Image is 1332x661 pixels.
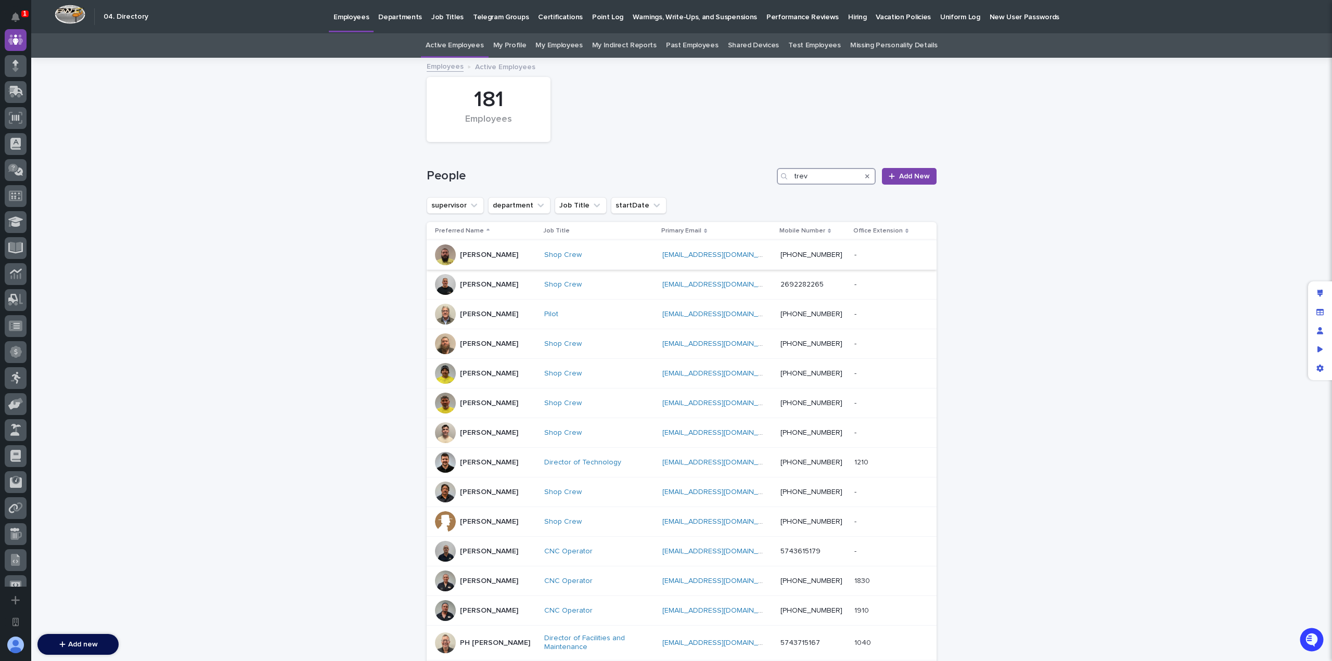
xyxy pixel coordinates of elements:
[780,340,842,347] a: [PHONE_NUMBER]
[1299,627,1327,655] iframe: Open customer support
[555,197,607,214] button: Job Title
[854,515,859,526] p: -
[427,359,937,388] tr: [PERSON_NAME]Shop Crew [EMAIL_ADDRESS][DOMAIN_NAME] [PHONE_NUMBER]--
[460,639,530,647] p: PH [PERSON_NAME]
[460,369,518,378] p: [PERSON_NAME]
[544,547,593,556] a: CNC Operator
[73,192,126,200] a: Powered byPylon
[427,626,937,660] tr: PH [PERSON_NAME]Director of Facilities and Maintenance [EMAIL_ADDRESS][DOMAIN_NAME] 5743715167104...
[427,197,484,214] button: supervisor
[27,83,172,94] input: Clear
[5,634,27,656] button: users-avatar
[10,41,189,58] p: Welcome 👋
[611,197,667,214] button: startDate
[662,399,780,407] a: [EMAIL_ADDRESS][DOMAIN_NAME]
[544,458,621,467] a: Director of Technology
[544,634,648,652] a: Director of Facilities and Maintenance
[544,488,582,497] a: Shop Crew
[662,310,780,318] a: [EMAIL_ADDRESS][DOMAIN_NAME]
[662,370,780,377] a: [EMAIL_ADDRESS][DOMAIN_NAME]
[460,606,518,615] p: [PERSON_NAME]
[544,280,582,289] a: Shop Crew
[21,167,57,177] span: Help Docs
[854,249,859,260] p: -
[854,545,859,556] p: -
[780,281,824,288] a: 2692282265
[1311,284,1329,303] div: Edit layout
[780,488,842,496] a: [PHONE_NUMBER]
[10,58,189,74] p: How can we help?
[544,310,558,319] a: Pilot
[427,388,937,418] tr: [PERSON_NAME]Shop Crew [EMAIL_ADDRESS][DOMAIN_NAME] [PHONE_NUMBER]--
[854,637,873,647] p: 1040
[780,518,842,525] a: [PHONE_NUMBER]
[779,225,825,237] p: Mobile Number
[10,115,29,134] img: 1736555164131-43832dd5-751b-4058-ba23-39d91318e5a0
[427,240,937,270] tr: [PERSON_NAME]Shop Crew [EMAIL_ADDRESS][DOMAIN_NAME] [PHONE_NUMBER]--
[543,225,570,237] p: Job Title
[10,168,19,176] div: 📖
[662,251,780,258] a: [EMAIL_ADDRESS][DOMAIN_NAME]
[662,340,780,347] a: [EMAIL_ADDRESS][DOMAIN_NAME]
[850,33,938,58] a: Missing Personality Details
[460,310,518,319] p: [PERSON_NAME]
[780,639,820,646] a: 5743715167
[1311,321,1329,340] div: Manage users
[460,429,518,437] p: [PERSON_NAME]
[426,33,483,58] a: Active Employees
[544,369,582,378] a: Shop Crew
[780,459,842,466] a: [PHONE_NUMBER]
[853,225,903,237] p: Office Extension
[780,310,842,318] a: [PHONE_NUMBER]
[544,399,582,408] a: Shop Crew
[854,426,859,437] p: -
[427,418,937,448] tr: [PERSON_NAME]Shop Crew [EMAIL_ADDRESS][DOMAIN_NAME] [PHONE_NUMBER]--
[899,173,930,180] span: Add New
[444,87,533,113] div: 181
[1311,303,1329,321] div: Manage fields and data
[544,429,582,437] a: Shop Crew
[460,517,518,526] p: [PERSON_NAME]
[780,607,842,614] a: [PHONE_NUMBER]
[460,340,518,348] p: [PERSON_NAME]
[5,611,27,633] button: Open workspace settings
[544,606,593,615] a: CNC Operator
[427,448,937,477] tr: [PERSON_NAME]Director of Technology [EMAIL_ADDRESS][DOMAIN_NAME] [PHONE_NUMBER]12101210
[427,300,937,329] tr: [PERSON_NAME]Pilot [EMAIL_ADDRESS][DOMAIN_NAME] [PHONE_NUMBER]--
[777,168,876,185] input: Search
[854,397,859,408] p: -
[35,126,132,134] div: We're available if you need us!
[666,33,719,58] a: Past Employees
[854,278,859,289] p: -
[177,119,189,131] button: Start new chat
[104,192,126,200] span: Pylon
[544,251,582,260] a: Shop Crew
[780,370,842,377] a: [PHONE_NUMBER]
[662,548,780,555] a: [EMAIL_ADDRESS][DOMAIN_NAME]
[35,115,171,126] div: Start new chat
[460,577,518,586] p: [PERSON_NAME]
[6,163,61,182] a: 📖Help Docs
[488,197,550,214] button: department
[460,488,518,497] p: [PERSON_NAME]
[854,575,872,586] p: 1830
[661,225,701,237] p: Primary Email
[662,518,780,525] a: [EMAIL_ADDRESS][DOMAIN_NAME]
[460,547,518,556] p: [PERSON_NAME]
[544,340,582,348] a: Shop Crew
[427,566,937,596] tr: [PERSON_NAME]CNC Operator [EMAIL_ADDRESS][DOMAIN_NAME] [PHONE_NUMBER]18301830
[5,6,27,28] button: Notifications
[460,458,518,467] p: [PERSON_NAME]
[854,367,859,378] p: -
[662,488,780,496] a: [EMAIL_ADDRESS][DOMAIN_NAME]
[535,33,582,58] a: My Employees
[23,10,27,17] p: 1
[13,12,27,29] div: Notifications1
[475,60,535,72] p: Active Employees
[854,308,859,319] p: -
[854,604,871,615] p: 1910
[780,577,842,585] a: [PHONE_NUMBER]
[780,548,821,555] a: 5743615179
[662,607,780,614] a: [EMAIL_ADDRESS][DOMAIN_NAME]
